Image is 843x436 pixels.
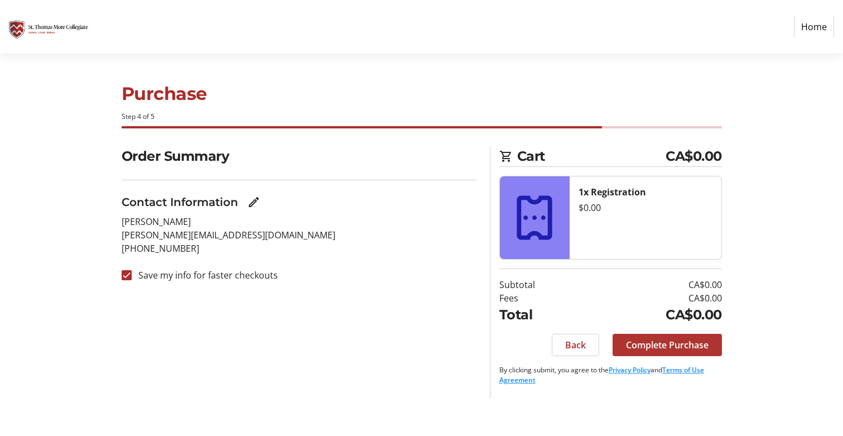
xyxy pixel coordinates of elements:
[132,269,278,282] label: Save my info for faster checkouts
[666,146,722,166] span: CA$0.00
[565,338,586,352] span: Back
[122,80,722,107] h1: Purchase
[613,334,722,356] button: Complete Purchase
[122,146,476,166] h2: Order Summary
[243,191,265,213] button: Edit Contact Information
[794,16,834,37] a: Home
[586,291,722,305] td: CA$0.00
[499,278,586,291] td: Subtotal
[499,291,586,305] td: Fees
[517,146,666,166] span: Cart
[586,305,722,325] td: CA$0.00
[122,228,476,242] p: [PERSON_NAME][EMAIL_ADDRESS][DOMAIN_NAME]
[579,201,712,214] div: $0.00
[122,215,476,228] p: [PERSON_NAME]
[122,112,722,122] div: Step 4 of 5
[9,4,88,49] img: St. Thomas More Collegiate #2's Logo
[499,365,704,385] a: Terms of Use Agreement
[626,338,709,352] span: Complete Purchase
[609,365,651,375] a: Privacy Policy
[579,186,646,198] strong: 1x Registration
[499,365,722,385] p: By clicking submit, you agree to the and
[499,305,586,325] td: Total
[552,334,599,356] button: Back
[122,194,238,210] h3: Contact Information
[586,278,722,291] td: CA$0.00
[122,242,476,255] p: [PHONE_NUMBER]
